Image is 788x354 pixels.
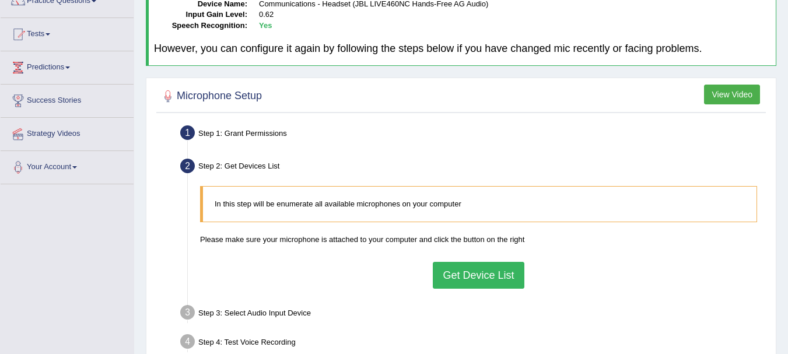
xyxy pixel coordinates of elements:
b: Yes [259,21,272,30]
dt: Input Gain Level: [154,9,247,20]
blockquote: In this step will be enumerate all available microphones on your computer [200,186,757,222]
a: Tests [1,18,134,47]
dd: 0.62 [259,9,771,20]
button: Get Device List [433,262,524,289]
p: Please make sure your microphone is attached to your computer and click the button on the right [200,234,757,245]
div: Step 1: Grant Permissions [175,122,771,148]
dt: Speech Recognition: [154,20,247,31]
h2: Microphone Setup [159,87,262,105]
div: Step 3: Select Audio Input Device [175,302,771,327]
a: Success Stories [1,85,134,114]
a: Your Account [1,151,134,180]
h4: However, you can configure it again by following the steps below if you have changed mic recently... [154,43,771,55]
div: Step 2: Get Devices List [175,155,771,181]
a: Predictions [1,51,134,80]
button: View Video [704,85,760,104]
a: Strategy Videos [1,118,134,147]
